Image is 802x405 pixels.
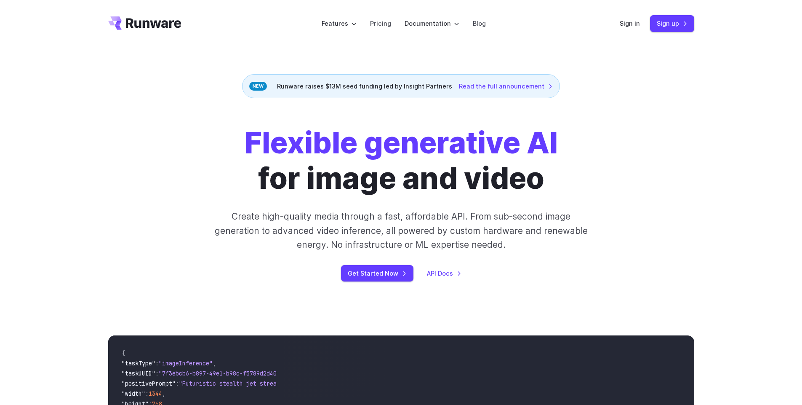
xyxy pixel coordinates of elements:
[213,209,589,252] p: Create high-quality media through a fast, affordable API. From sub-second image generation to adv...
[122,390,145,397] span: "width"
[108,16,181,30] a: Go to /
[162,390,165,397] span: ,
[620,19,640,28] a: Sign in
[427,268,461,278] a: API Docs
[122,380,176,387] span: "positivePrompt"
[242,74,560,98] div: Runware raises $13M seed funding led by Insight Partners
[322,19,357,28] label: Features
[122,359,155,367] span: "taskType"
[179,380,485,387] span: "Futuristic stealth jet streaking through a neon-lit cityscape with glowing purple exhaust"
[145,390,149,397] span: :
[122,370,155,377] span: "taskUUID"
[122,349,125,357] span: {
[149,390,162,397] span: 1344
[459,81,553,91] a: Read the full announcement
[341,265,413,282] a: Get Started Now
[159,359,213,367] span: "imageInference"
[213,359,216,367] span: ,
[159,370,287,377] span: "7f3ebcb6-b897-49e1-b98c-f5789d2d40d7"
[155,359,159,367] span: :
[245,125,558,161] strong: Flexible generative AI
[473,19,486,28] a: Blog
[650,15,694,32] a: Sign up
[176,380,179,387] span: :
[155,370,159,377] span: :
[245,125,558,196] h1: for image and video
[405,19,459,28] label: Documentation
[370,19,391,28] a: Pricing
